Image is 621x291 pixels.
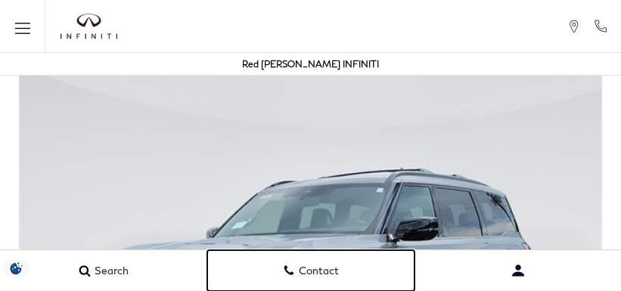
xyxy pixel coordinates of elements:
a: Red [PERSON_NAME] INFINITI [242,58,379,70]
span: Contact [295,265,339,277]
a: infiniti [61,14,117,39]
img: INFINITI [61,14,117,39]
span: Search [91,265,129,277]
button: Open user profile menu [415,252,621,289]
